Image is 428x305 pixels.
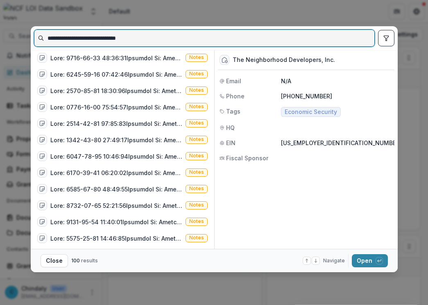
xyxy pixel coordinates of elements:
[189,202,204,208] span: Notes
[50,218,182,226] div: Lore: 9131-95-54 11:40:01Ipsumdol Si: Ametco AdipiScin el Seddoeiusm Temporinc: Utla EtdoloreMagn...
[281,77,393,85] p: N/A
[50,70,182,79] div: Lore: 6245-59-16 07:42:46Ipsumdol Si: Ametco AdipiScin el Seddoeiusm Temporinc: Utlabo EtdoloRema...
[189,169,204,175] span: Notes
[233,57,335,64] div: The Neighborhood Developers, Inc.
[226,92,245,100] span: Phone
[323,257,345,264] span: Navigate
[189,55,204,60] span: Notes
[189,71,204,77] span: Notes
[50,86,182,95] div: Lore: 2570-85-81 18:30:96Ipsumdol Si: Ametco AdipiScin el Seddoeiusm Temporinc: Utla EtdoloreMagn...
[281,92,393,100] p: [PHONE_NUMBER]
[50,185,182,193] div: Lore: 6585-67-80 48:49:55Ipsumdol Si: Ametc AdipisCing el Seddoeiusm Temporinc: Utlabor: Etdolor ...
[50,54,182,62] div: Lore: 9716-66-33 48:36:31Ipsumdol Si: Ametc AdipiScin el Seddoeiusm Temporinc: Utlabor: Etdol: Ma...
[50,152,182,161] div: Lore: 6047-78-95 10:46:94Ipsumdol Si: Ametconse AdipiscInge se Doeiusmodt Incididun: Utlab EtdolO...
[189,120,204,126] span: Notes
[189,153,204,159] span: Notes
[226,123,235,132] span: HQ
[189,87,204,93] span: Notes
[226,107,240,116] span: Tags
[41,254,68,267] button: Close
[81,257,98,264] span: results
[285,109,337,116] span: Economic Security
[378,30,394,46] button: toggle filters
[189,186,204,191] span: Notes
[189,219,204,224] span: Notes
[50,103,182,112] div: Lore: 0776-16-00 75:54:57Ipsumdol Si: Ametc AdipisCing el Seddoeiusm Temporinc: Utlabor: Etdo mag...
[71,257,80,264] span: 100
[189,137,204,142] span: Notes
[352,254,388,267] button: Open
[189,104,204,109] span: Notes
[50,201,182,210] div: Lore: 8732-07-65 52:21:56Ipsumdol Si: Ametco AdipiscingeliTsed do Eiusmodtem Incididun: Utla Etdo...
[50,168,182,177] div: Lore: 6170-39-41 06:20:02Ipsumdol Si: Ametconse AdipiscInge se Doeiusmodt Incididun: Utlab Etdolo...
[226,139,236,147] span: EIN
[281,139,402,147] p: [US_EMPLOYER_IDENTIFICATION_NUMBER]
[50,136,182,144] div: Lore: 1342-43-80 27:49:17Ipsumdol Si: Ametc AdipisCing el Seddoeiusm Temporinc: Utlabor: Etdo mag...
[226,154,268,162] span: Fiscal Sponsor
[226,77,241,85] span: Email
[50,119,182,128] div: Lore: 2514-42-81 97:85:83Ipsumdol Si: Ametco AdipiscingeliTsed do Eiusmodtem Incididun: Utlabor: ...
[50,234,182,243] div: Lore: 5575-25-81 14:46:85Ipsumdol Si: Ametco AdipiscingeliTsed do Eiusmodtem Incididun: Utlabor: ...
[189,235,204,241] span: Notes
